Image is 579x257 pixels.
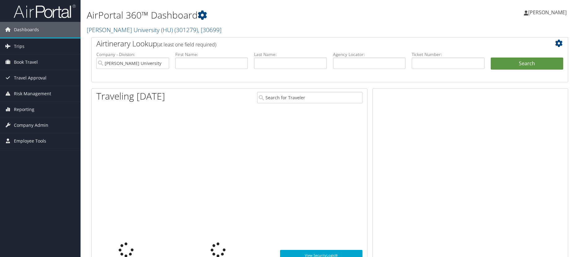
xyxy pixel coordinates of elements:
span: Company Admin [14,118,48,133]
label: Agency Locator: [333,51,406,58]
span: Dashboards [14,22,39,37]
button: Search [491,58,564,70]
span: Employee Tools [14,133,46,149]
span: ( 301279 ) [174,26,198,34]
label: Company - Division: [96,51,169,58]
a: [PERSON_NAME] [524,3,573,22]
label: Last Name: [254,51,327,58]
label: First Name: [175,51,248,58]
span: , [ 30699 ] [198,26,222,34]
a: [PERSON_NAME] University (HU) [87,26,222,34]
span: (at least one field required) [157,41,216,48]
span: Trips [14,39,24,54]
label: Ticket Number: [412,51,485,58]
img: airportal-logo.png [14,4,76,19]
h2: Airtinerary Lookup [96,38,524,49]
h1: AirPortal 360™ Dashboard [87,9,411,22]
span: Risk Management [14,86,51,101]
span: Reporting [14,102,34,117]
span: Book Travel [14,54,38,70]
h1: Traveling [DATE] [96,90,165,103]
span: Travel Approval [14,70,46,86]
span: [PERSON_NAME] [528,9,567,16]
input: Search for Traveler [257,92,363,103]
